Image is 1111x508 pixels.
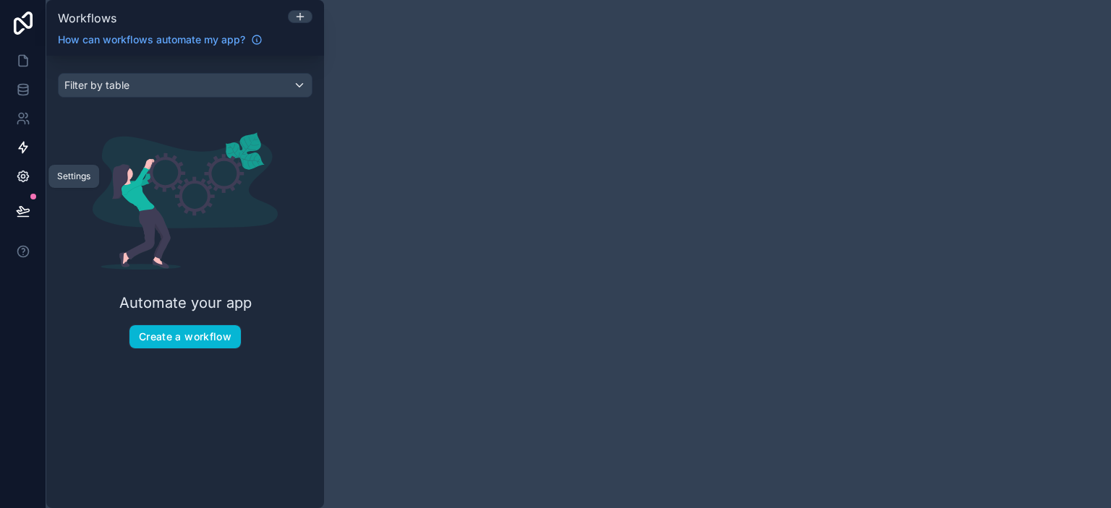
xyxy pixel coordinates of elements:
img: Automate your app [93,132,278,270]
button: Filter by table [58,73,312,98]
a: How can workflows automate my app? [52,33,268,47]
button: Create a workflow [129,325,241,348]
button: Create a workflow [129,324,242,349]
h2: Automate your app [119,293,252,313]
div: scrollable content [46,56,324,508]
span: Workflows [58,11,116,25]
div: Settings [57,171,90,182]
span: Filter by table [64,79,129,91]
span: How can workflows automate my app? [58,33,245,47]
